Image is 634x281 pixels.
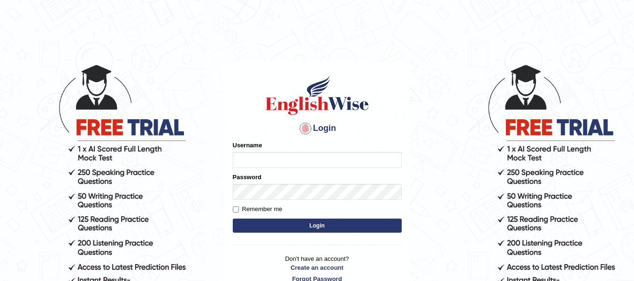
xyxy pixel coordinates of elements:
input: Remember me [233,206,239,213]
label: Remember me [233,205,283,214]
label: Username [233,141,262,150]
img: Logo of English Wise sign in for intelligent practice with AI [264,74,371,116]
label: Password [233,173,261,182]
h4: Login [233,121,402,136]
a: Create an account [233,263,402,272]
button: Login [233,219,402,233]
